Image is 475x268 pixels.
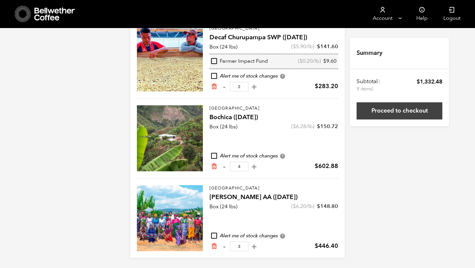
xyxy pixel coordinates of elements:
button: + [250,243,258,250]
span: ( /lb) [298,58,321,65]
span: $ [417,78,420,85]
bdi: 6.20 [293,203,306,210]
p: Box (24 lbs) [209,123,237,131]
bdi: 446.40 [315,242,338,250]
button: - [220,163,228,170]
a: Remove from cart [211,163,217,170]
span: $ [317,203,320,210]
bdi: 148.80 [317,203,338,210]
p: [GEOGRAPHIC_DATA] [209,185,338,192]
span: $ [300,57,302,65]
span: $ [317,123,320,130]
bdi: 1,332.48 [417,78,442,85]
p: Box (24 lbs) [209,43,237,51]
bdi: 5.90 [293,43,306,50]
p: [GEOGRAPHIC_DATA] [209,25,338,32]
span: $ [323,57,326,65]
bdi: 0.20 [300,57,313,65]
span: ( /lb) [291,203,314,210]
bdi: 9.60 [323,57,336,65]
input: Qty [230,242,248,251]
button: - [220,84,228,90]
button: - [220,243,228,250]
h4: Bochica ([DATE]) [209,113,338,122]
bdi: 150.72 [317,123,338,130]
bdi: 6.28 [293,123,306,130]
a: Proceed to checkout [357,102,442,119]
div: Farmer Impact Fund [211,58,268,65]
input: Qty [230,162,248,171]
bdi: 141.60 [317,43,338,50]
p: [GEOGRAPHIC_DATA] [209,105,338,112]
div: Alert me of stock changes [209,73,338,80]
div: Alert me of stock changes [209,232,338,240]
span: $ [293,43,296,50]
button: + [250,163,258,170]
span: ( /lb) [291,123,314,130]
h4: Summary [357,49,382,57]
span: $ [317,43,320,50]
p: Box (24 lbs) [209,203,237,211]
h4: Decaf Churupampa SWP ([DATE]) [209,33,338,42]
a: Remove from cart [211,83,217,90]
input: Qty [230,82,248,91]
bdi: 283.20 [315,82,338,90]
span: $ [315,162,318,170]
span: $ [293,123,296,130]
span: ( /lb) [291,43,314,50]
span: $ [315,82,318,90]
span: $ [315,242,318,250]
span: $ [293,203,296,210]
button: + [250,84,258,90]
bdi: 602.88 [315,162,338,170]
h4: [PERSON_NAME] AA ([DATE]) [209,193,338,202]
th: Subtotal [357,78,381,92]
div: Alert me of stock changes [209,152,338,160]
a: Remove from cart [211,243,217,250]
